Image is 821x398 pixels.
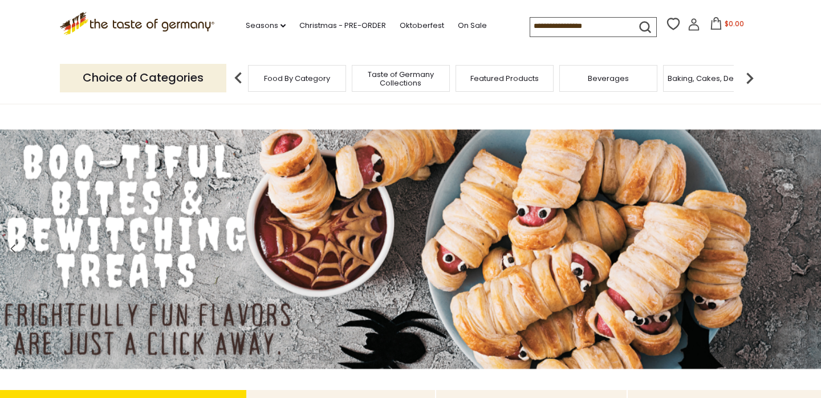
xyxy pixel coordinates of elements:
a: Taste of Germany Collections [355,70,446,87]
a: Food By Category [264,74,330,83]
a: Featured Products [470,74,539,83]
a: Seasons [246,19,286,32]
a: On Sale [458,19,487,32]
span: $0.00 [725,19,744,29]
a: Baking, Cakes, Desserts [668,74,756,83]
a: Oktoberfest [400,19,444,32]
img: next arrow [738,67,761,90]
img: previous arrow [227,67,250,90]
p: Choice of Categories [60,64,226,92]
a: Christmas - PRE-ORDER [299,19,386,32]
a: Beverages [588,74,629,83]
button: $0.00 [702,17,751,34]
